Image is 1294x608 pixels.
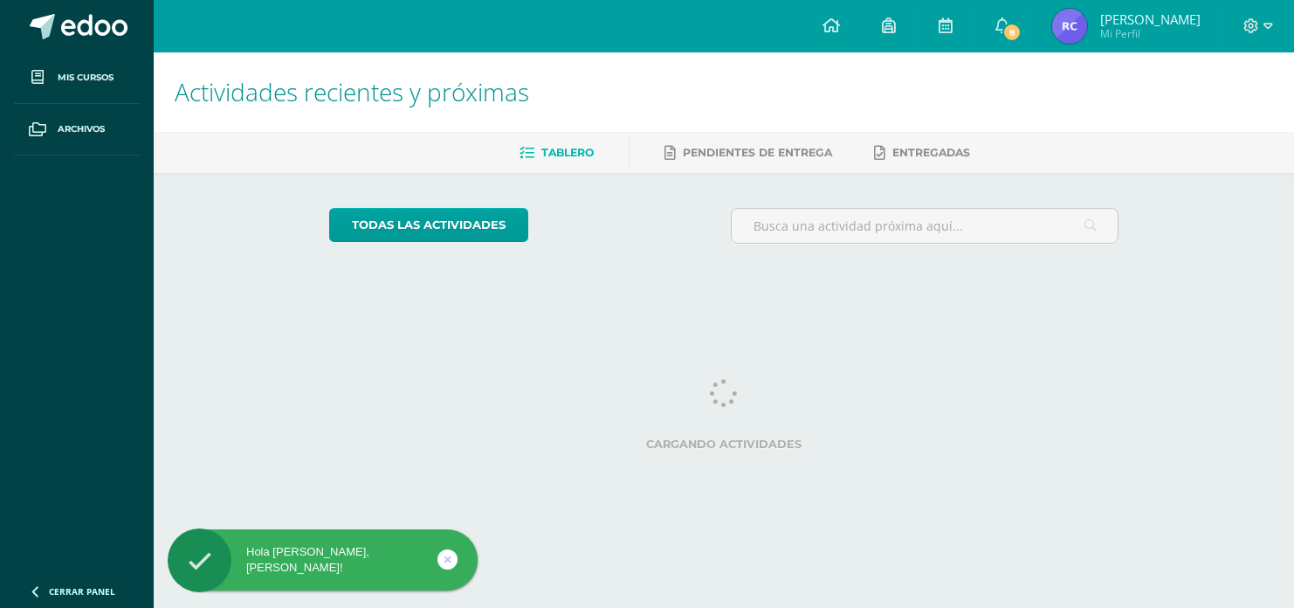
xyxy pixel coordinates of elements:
span: Mis cursos [58,71,114,85]
label: Cargando actividades [329,438,1119,451]
span: Tablero [541,146,594,159]
span: Actividades recientes y próximas [175,75,529,108]
span: Cerrar panel [49,585,115,598]
a: Pendientes de entrega [664,139,832,167]
div: Hola [PERSON_NAME], [PERSON_NAME]! [168,544,478,576]
span: Entregadas [892,146,970,159]
span: Mi Perfil [1100,26,1201,41]
img: a9a2399fee0fafd1f87f68618cd549d1.png [1052,9,1087,44]
a: todas las Actividades [329,208,528,242]
span: 8 [1002,23,1022,42]
a: Mis cursos [14,52,140,104]
span: Archivos [58,122,105,136]
a: Entregadas [874,139,970,167]
span: Pendientes de entrega [683,146,832,159]
a: Archivos [14,104,140,155]
input: Busca una actividad próxima aquí... [732,209,1118,243]
span: [PERSON_NAME] [1100,10,1201,28]
a: Tablero [520,139,594,167]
